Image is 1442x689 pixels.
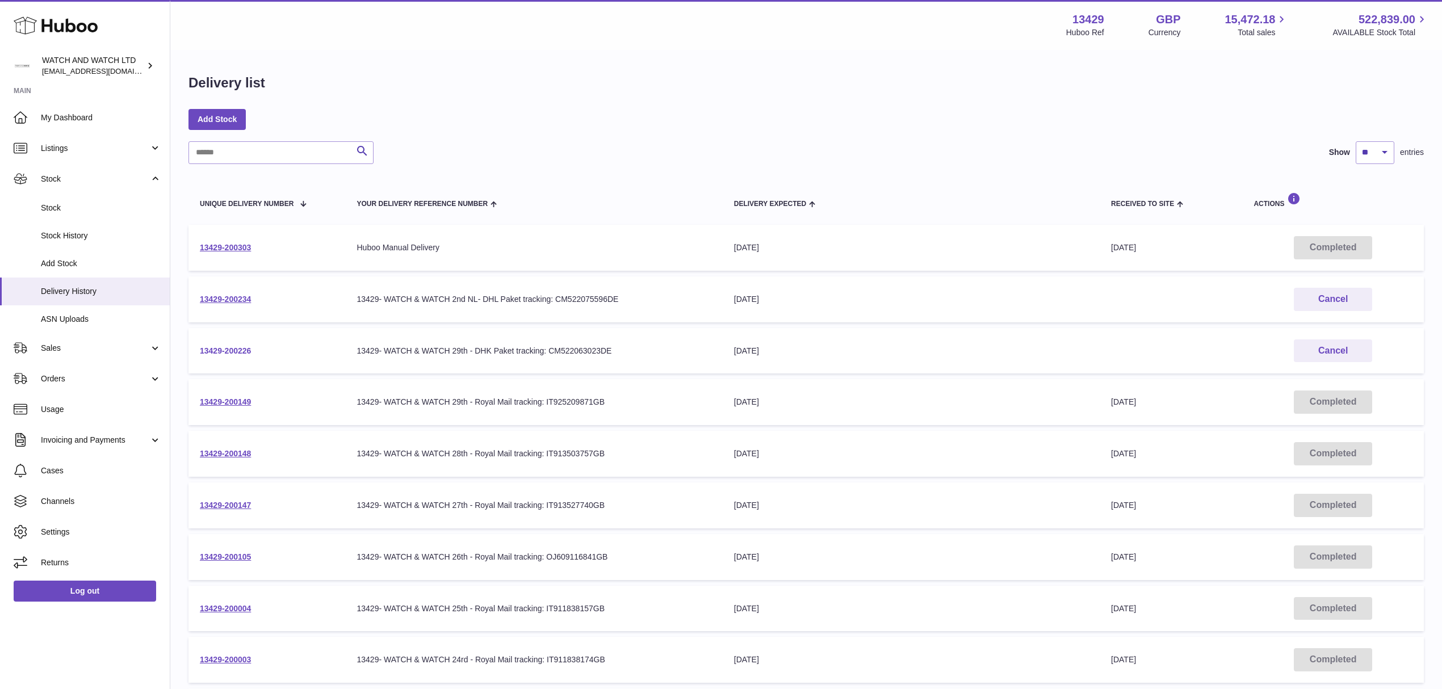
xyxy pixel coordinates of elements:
[357,500,711,511] div: 13429- WATCH & WATCH 27th - Royal Mail tracking: IT913527740GB
[357,346,711,356] div: 13429- WATCH & WATCH 29th - DHK Paket tracking: CM522063023DE
[357,654,711,665] div: 13429- WATCH & WATCH 24rd - Royal Mail tracking: IT911838174GB
[734,346,1088,356] div: [DATE]
[41,557,161,568] span: Returns
[734,500,1088,511] div: [DATE]
[188,109,246,129] a: Add Stock
[1148,27,1181,38] div: Currency
[14,581,156,601] a: Log out
[1111,449,1136,458] span: [DATE]
[41,174,149,184] span: Stock
[188,74,265,92] h1: Delivery list
[41,286,161,297] span: Delivery History
[1225,12,1275,27] span: 15,472.18
[1332,27,1428,38] span: AVAILABLE Stock Total
[41,258,161,269] span: Add Stock
[41,404,161,415] span: Usage
[1111,397,1136,406] span: [DATE]
[734,654,1088,665] div: [DATE]
[357,603,711,614] div: 13429- WATCH & WATCH 25th - Royal Mail tracking: IT911838157GB
[1329,147,1350,158] label: Show
[41,527,161,537] span: Settings
[200,243,251,252] a: 13429-200303
[734,603,1088,614] div: [DATE]
[1111,552,1136,561] span: [DATE]
[1359,12,1415,27] span: 522,839.00
[200,346,251,355] a: 13429-200226
[200,449,251,458] a: 13429-200148
[41,230,161,241] span: Stock History
[734,200,806,208] span: Delivery Expected
[1111,200,1174,208] span: Received to Site
[1066,27,1104,38] div: Huboo Ref
[357,397,711,407] div: 13429- WATCH & WATCH 29th - Royal Mail tracking: IT925209871GB
[357,294,711,305] div: 13429- WATCH & WATCH 2nd NL- DHL Paket tracking: CM522075596DE
[14,57,31,74] img: internalAdmin-13429@internal.huboo.com
[1332,12,1428,38] a: 522,839.00 AVAILABLE Stock Total
[734,242,1088,253] div: [DATE]
[200,604,251,613] a: 13429-200004
[357,242,711,253] div: Huboo Manual Delivery
[200,397,251,406] a: 13429-200149
[734,448,1088,459] div: [DATE]
[41,373,149,384] span: Orders
[41,435,149,446] span: Invoicing and Payments
[41,143,149,154] span: Listings
[41,465,161,476] span: Cases
[1111,501,1136,510] span: [DATE]
[41,496,161,507] span: Channels
[1225,12,1288,38] a: 15,472.18 Total sales
[357,448,711,459] div: 13429- WATCH & WATCH 28th - Royal Mail tracking: IT913503757GB
[1111,655,1136,664] span: [DATE]
[41,343,149,354] span: Sales
[41,203,161,213] span: Stock
[42,55,144,77] div: WATCH AND WATCH LTD
[41,112,161,123] span: My Dashboard
[42,66,167,75] span: [EMAIL_ADDRESS][DOMAIN_NAME]
[200,552,251,561] a: 13429-200105
[1238,27,1288,38] span: Total sales
[200,295,251,304] a: 13429-200234
[1072,12,1104,27] strong: 13429
[1400,147,1424,158] span: entries
[1294,288,1372,311] button: Cancel
[200,501,251,510] a: 13429-200147
[1111,604,1136,613] span: [DATE]
[200,200,294,208] span: Unique Delivery Number
[734,552,1088,562] div: [DATE]
[41,314,161,325] span: ASN Uploads
[357,200,488,208] span: Your Delivery Reference Number
[200,655,251,664] a: 13429-200003
[1156,12,1180,27] strong: GBP
[1111,243,1136,252] span: [DATE]
[734,294,1088,305] div: [DATE]
[1254,192,1412,208] div: Actions
[357,552,711,562] div: 13429- WATCH & WATCH 26th - Royal Mail tracking: OJ609116841GB
[1294,339,1372,363] button: Cancel
[734,397,1088,407] div: [DATE]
